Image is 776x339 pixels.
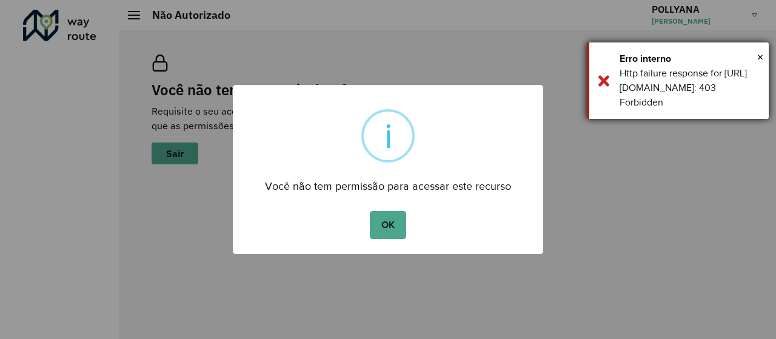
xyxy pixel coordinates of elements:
div: Http failure response for [URL][DOMAIN_NAME]: 403 Forbidden [620,66,760,110]
div: i [384,112,392,160]
button: OK [370,211,406,239]
button: Close [757,48,763,66]
span: × [757,48,763,66]
div: Você não tem permissão para acessar este recurso [233,169,543,196]
div: Erro interno [620,52,760,66]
